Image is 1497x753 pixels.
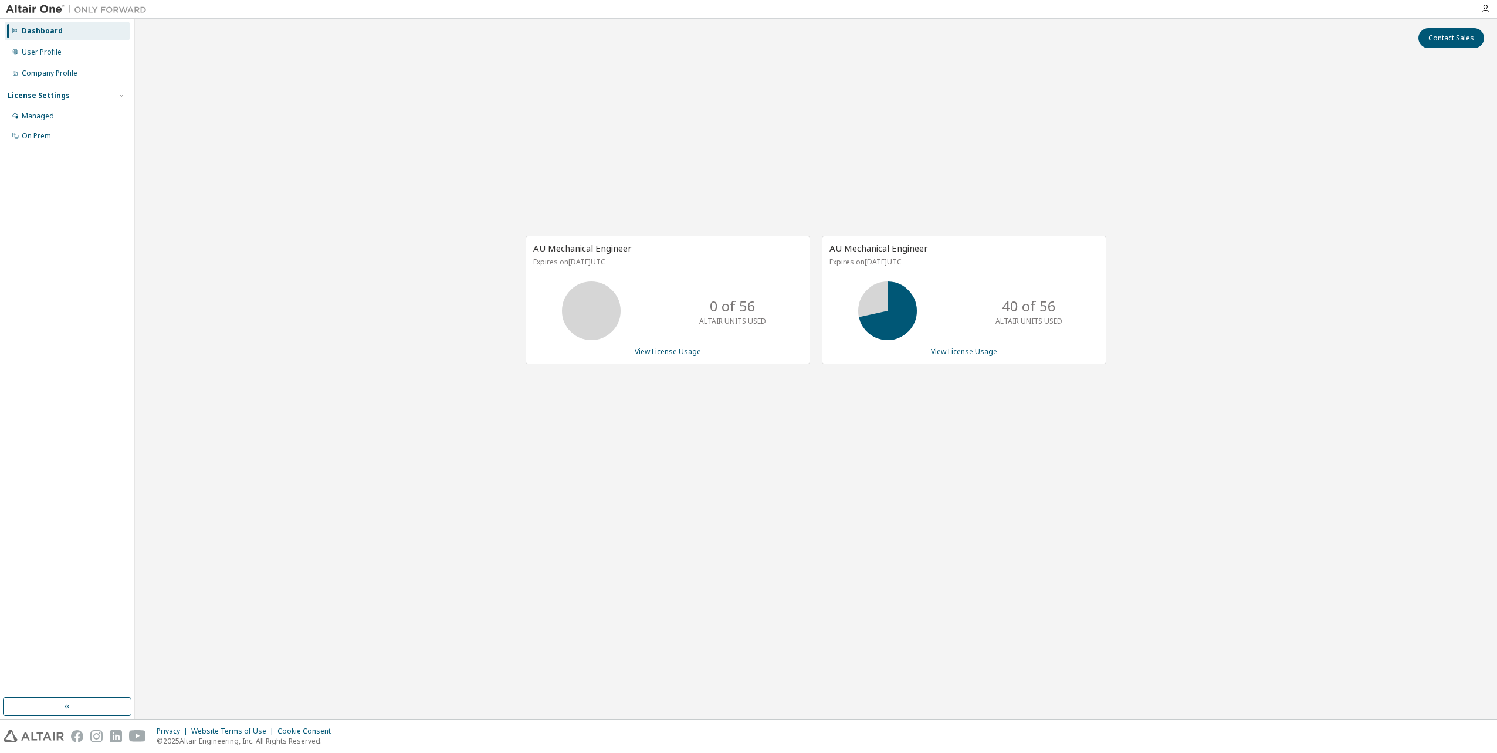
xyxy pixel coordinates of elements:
[22,111,54,121] div: Managed
[22,69,77,78] div: Company Profile
[22,48,62,57] div: User Profile
[6,4,153,15] img: Altair One
[533,257,800,267] p: Expires on [DATE] UTC
[4,730,64,742] img: altair_logo.svg
[277,727,338,736] div: Cookie Consent
[995,316,1062,326] p: ALTAIR UNITS USED
[22,131,51,141] div: On Prem
[829,257,1096,267] p: Expires on [DATE] UTC
[129,730,146,742] img: youtube.svg
[1418,28,1484,48] button: Contact Sales
[90,730,103,742] img: instagram.svg
[829,242,928,254] span: AU Mechanical Engineer
[710,296,756,316] p: 0 of 56
[699,316,766,326] p: ALTAIR UNITS USED
[931,347,997,357] a: View License Usage
[1002,296,1056,316] p: 40 of 56
[157,736,338,746] p: © 2025 Altair Engineering, Inc. All Rights Reserved.
[191,727,277,736] div: Website Terms of Use
[110,730,122,742] img: linkedin.svg
[22,26,63,36] div: Dashboard
[533,242,632,254] span: AU Mechanical Engineer
[635,347,701,357] a: View License Usage
[8,91,70,100] div: License Settings
[157,727,191,736] div: Privacy
[71,730,83,742] img: facebook.svg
